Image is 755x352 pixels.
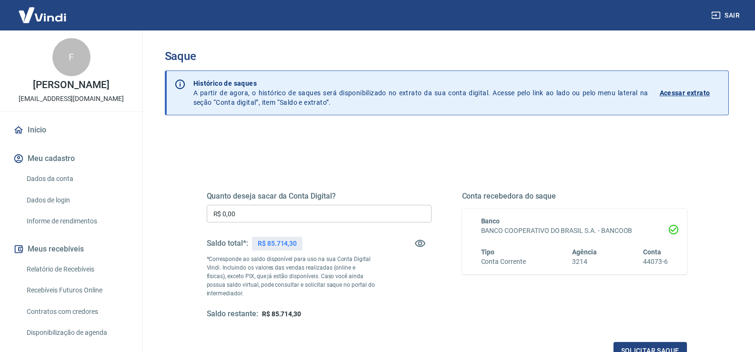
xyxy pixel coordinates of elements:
a: Disponibilização de agenda [23,323,131,342]
p: R$ 85.714,30 [258,239,297,249]
span: Agência [572,248,597,256]
h5: Saldo restante: [207,309,258,319]
a: Relatório de Recebíveis [23,260,131,279]
h6: 44073-6 [643,257,668,267]
a: Recebíveis Futuros Online [23,281,131,300]
p: [EMAIL_ADDRESS][DOMAIN_NAME] [19,94,124,104]
a: Dados de login [23,191,131,210]
h6: 3214 [572,257,597,267]
h3: Saque [165,50,729,63]
h5: Quanto deseja sacar da Conta Digital? [207,191,432,201]
p: A partir de agora, o histórico de saques será disponibilizado no extrato da sua conta digital. Ac... [193,79,648,107]
span: Banco [481,217,500,225]
a: Informe de rendimentos [23,211,131,231]
span: R$ 85.714,30 [262,310,301,318]
a: Acessar extrato [660,79,721,107]
h5: Saldo total*: [207,239,248,248]
button: Sair [709,7,744,24]
h6: Conta Corrente [481,257,526,267]
img: Vindi [11,0,73,30]
div: F [52,38,91,76]
a: Dados da conta [23,169,131,189]
p: Acessar extrato [660,88,710,98]
a: Contratos com credores [23,302,131,322]
a: Início [11,120,131,141]
p: Histórico de saques [193,79,648,88]
span: Conta [643,248,661,256]
button: Meu cadastro [11,148,131,169]
h5: Conta recebedora do saque [462,191,687,201]
button: Meus recebíveis [11,239,131,260]
p: *Corresponde ao saldo disponível para uso na sua Conta Digital Vindi. Incluindo os valores das ve... [207,255,375,298]
p: [PERSON_NAME] [33,80,109,90]
h6: BANCO COOPERATIVO DO BRASIL S.A. - BANCOOB [481,226,668,236]
span: Tipo [481,248,495,256]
